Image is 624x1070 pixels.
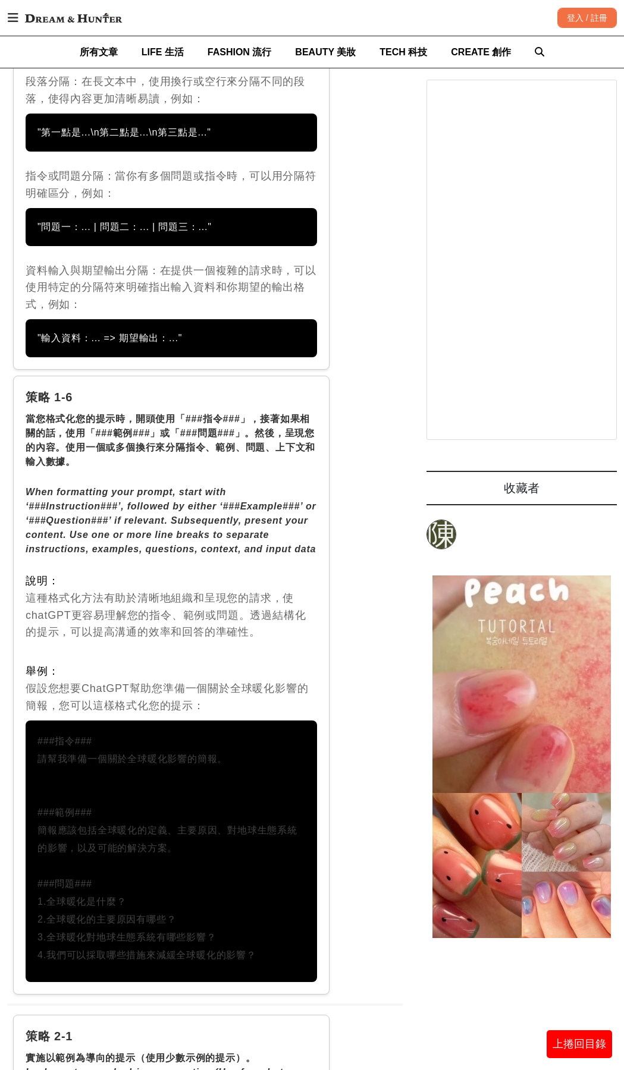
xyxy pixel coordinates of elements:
[26,575,59,587] span: 說明：
[208,36,272,68] a: FASHION 流行
[26,412,317,469] div: 當您格式化您的提示時，開頭使用「###指令###」，接著如果相關的話，使用「###範例###」或「###問題###」。然後，呈現您的內容。使用一個或多個換行來分隔指令、範例、問題、上下文和輸入數據。
[19,7,128,29] img: Dream & Hunter
[26,114,317,152] div: "第一點是...\n第二點是...\n第三點是..."
[432,575,611,938] img: 韓國正流行！最新「水果美甲」款式推薦，水蜜桃、蘋果、葡萄水果圖案，果皮果肉通通神還原～
[26,262,317,313] div: 資料輸入與期望輸出分隔：在提供一個複雜的請求時，可以使用特定的分隔符來明確指出輸入資料和你期望的輸出格式，例如：
[37,732,305,964] p: ###指令### 請幫我準備一個關於全球暖化影響的簡報。 ###範例### 簡報應該包括全球暖化的定義、主要原因、對地球生態系統的影響，以及可能的解決方案。 ###問題### 1.全球暖化是什麼...
[80,36,118,68] a: 所有文章
[142,36,184,68] a: LIFE 生活
[451,47,511,57] span: CREATE 創作
[295,36,356,68] a: BEAUTY 美妝
[26,168,317,202] div: 指令或問題分隔：當你有多個問題或指令時，可以用分隔符明確區分，例如：
[380,36,427,68] a: TECH 科技
[26,663,317,714] div: 假設您想要ChatGPT幫助您準備一個關於全球暖化影響的簡報，您可以這樣格式化您的提示：
[26,572,317,641] div: 這種格式化方法有助於清晰地組織和呈現您的請求，使chatGPT更容易理解您的指令、範例或問題。透過結構化的提示，可以提高溝通的效率和回答的準確性。
[26,665,59,677] span: 舉例：
[557,8,617,28] div: 登入 / 註冊
[451,36,511,68] a: CREATE 創作
[26,388,317,406] div: 策略 1-6
[26,1027,317,1045] div: 策略 2-1
[26,208,317,246] div: "問題一：... | 問題二：... | 問題三：..."
[26,1051,317,1065] div: 實施以範例為導向的提示（使用少數示例的提示）。
[380,47,427,57] span: TECH 科技
[80,47,118,57] span: 所有文章
[26,319,317,357] div: "輸入資料：... => 期望輸出：..."
[142,47,184,57] span: LIFE 生活
[208,47,272,57] span: FASHION 流行
[295,47,356,57] span: BEAUTY 美妝
[504,481,540,495] span: 收藏者
[427,520,456,549] a: 陳
[26,73,317,108] div: 段落分隔：在長文本中，使用換行或空行來分隔不同的段落，使得內容更加清晰易讀，例如：
[26,485,317,556] div: When formatting your prompt, start with ‘###Instruction###’, followed by either ‘###Example###’ o...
